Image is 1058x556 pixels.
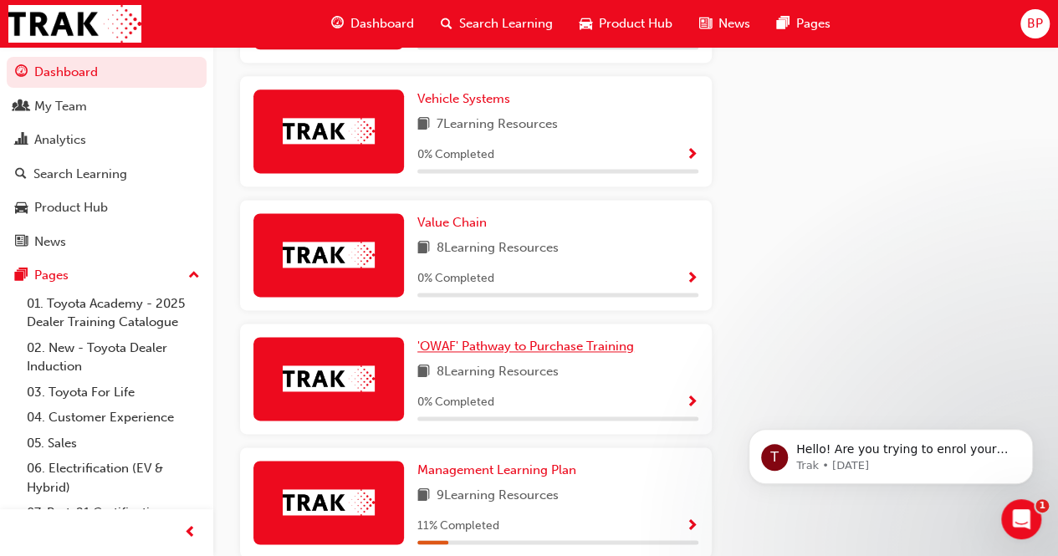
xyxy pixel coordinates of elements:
button: Show Progress [686,516,698,537]
div: Analytics [34,130,86,150]
span: 8 Learning Resources [437,362,559,383]
span: Show Progress [686,272,698,287]
span: news-icon [15,235,28,250]
button: Show Progress [686,268,698,289]
img: Trak [283,242,375,268]
span: up-icon [188,265,200,287]
a: 01. Toyota Academy - 2025 Dealer Training Catalogue [20,291,207,335]
a: search-iconSearch Learning [427,7,566,41]
span: Show Progress [686,395,698,411]
a: 06. Electrification (EV & Hybrid) [20,456,207,500]
a: 07. Parts21 Certification [20,500,207,526]
span: 0 % Completed [417,269,494,288]
a: news-iconNews [686,7,764,41]
a: car-iconProduct Hub [566,7,686,41]
span: Dashboard [350,14,414,33]
span: book-icon [417,486,430,507]
span: 0 % Completed [417,145,494,165]
span: people-icon [15,99,28,115]
span: chart-icon [15,133,28,148]
span: News [718,14,750,33]
span: 1 [1035,499,1049,513]
button: Show Progress [686,145,698,166]
a: pages-iconPages [764,7,844,41]
button: Show Progress [686,392,698,413]
div: Product Hub [34,198,108,217]
span: car-icon [580,13,592,34]
span: 0 % Completed [417,393,494,412]
span: Show Progress [686,148,698,163]
span: 9 Learning Resources [437,486,559,507]
span: book-icon [417,115,430,135]
span: Management Learning Plan [417,462,576,477]
a: 04. Customer Experience [20,405,207,431]
div: My Team [34,97,87,116]
span: search-icon [441,13,452,34]
img: Trak [283,365,375,391]
a: guage-iconDashboard [318,7,427,41]
span: Vehicle Systems [417,91,510,106]
button: DashboardMy TeamAnalyticsSearch LearningProduct HubNews [7,54,207,260]
button: Pages [7,260,207,291]
span: 7 Learning Resources [437,115,558,135]
span: prev-icon [184,523,197,543]
iframe: Intercom live chat [1001,499,1041,539]
a: 02. New - Toyota Dealer Induction [20,335,207,380]
a: News [7,227,207,258]
a: Management Learning Plan [417,461,583,480]
span: Product Hub [599,14,672,33]
span: car-icon [15,201,28,216]
span: news-icon [699,13,712,34]
span: pages-icon [15,268,28,283]
a: My Team [7,91,207,122]
span: guage-icon [331,13,344,34]
a: Vehicle Systems [417,89,517,109]
span: 'OWAF' Pathway to Purchase Training [417,339,634,354]
a: Dashboard [7,57,207,88]
div: Pages [34,266,69,285]
span: 8 Learning Resources [437,238,559,259]
span: BP [1027,14,1043,33]
a: Product Hub [7,192,207,223]
img: Trak [283,118,375,144]
span: guage-icon [15,65,28,80]
a: 'OWAF' Pathway to Purchase Training [417,337,641,356]
a: 05. Sales [20,431,207,457]
span: search-icon [15,167,27,182]
div: Search Learning [33,165,127,184]
a: Analytics [7,125,207,156]
button: BP [1020,9,1050,38]
img: Trak [8,5,141,43]
iframe: Intercom notifications message [723,394,1058,511]
span: Pages [796,14,831,33]
span: pages-icon [777,13,790,34]
a: Value Chain [417,213,493,232]
a: 03. Toyota For Life [20,380,207,406]
div: News [34,232,66,252]
a: Search Learning [7,159,207,190]
span: book-icon [417,238,430,259]
img: Trak [283,489,375,515]
span: Show Progress [686,519,698,534]
span: Value Chain [417,215,487,230]
span: book-icon [417,362,430,383]
span: Search Learning [459,14,553,33]
span: 11 % Completed [417,517,499,536]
